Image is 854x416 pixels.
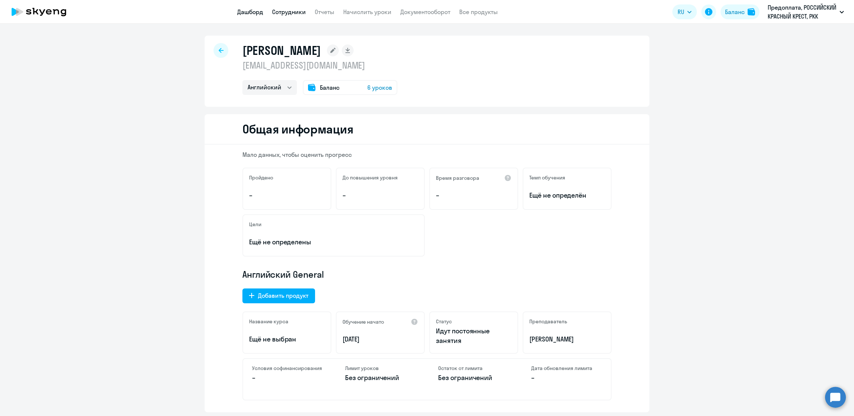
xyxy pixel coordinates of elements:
span: Английский General [242,268,324,280]
h5: Название курса [249,318,288,325]
div: Добавить продукт [258,291,308,300]
h5: Пройдено [249,174,273,181]
p: Мало данных, чтобы оценить прогресс [242,151,612,159]
p: – [531,373,602,383]
h5: Обучение начато [342,318,384,325]
a: Все продукты [459,8,498,16]
a: Начислить уроки [343,8,391,16]
img: balance [748,8,755,16]
a: Документооборот [400,8,450,16]
a: Сотрудники [272,8,306,16]
a: Отчеты [315,8,334,16]
p: Предоплата, РОССИЙСКИЙ КРАСНЫЙ КРЕСТ, РКК [768,3,837,21]
button: RU [672,4,697,19]
p: [DATE] [342,334,418,344]
p: Без ограничений [345,373,416,383]
p: Идут постоянные занятия [436,326,512,346]
p: – [342,191,418,200]
span: 6 уроков [367,83,392,92]
h5: До повышения уровня [342,174,398,181]
h5: Статус [436,318,452,325]
div: Баланс [725,7,745,16]
h5: Время разговора [436,175,479,181]
span: Баланс [320,83,340,92]
button: Предоплата, РОССИЙСКИЙ КРАСНЫЙ КРЕСТ, РКК [764,3,848,21]
p: – [252,373,323,383]
h1: [PERSON_NAME] [242,43,321,58]
p: – [249,191,325,200]
span: RU [678,7,684,16]
h4: Условия софинансирования [252,365,323,372]
h5: Преподаватель [529,318,567,325]
button: Балансbalance [721,4,759,19]
p: Ещё не выбран [249,334,325,344]
h2: Общая информация [242,122,353,136]
a: Дашборд [237,8,263,16]
p: [EMAIL_ADDRESS][DOMAIN_NAME] [242,59,397,71]
p: [PERSON_NAME] [529,334,605,344]
span: Ещё не определён [529,191,605,200]
p: Ещё не определены [249,237,418,247]
h5: Темп обучения [529,174,565,181]
button: Добавить продукт [242,288,315,303]
h4: Лимит уроков [345,365,416,372]
p: Без ограничений [438,373,509,383]
h4: Дата обновления лимита [531,365,602,372]
h4: Остаток от лимита [438,365,509,372]
h5: Цели [249,221,261,228]
p: – [436,191,512,200]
